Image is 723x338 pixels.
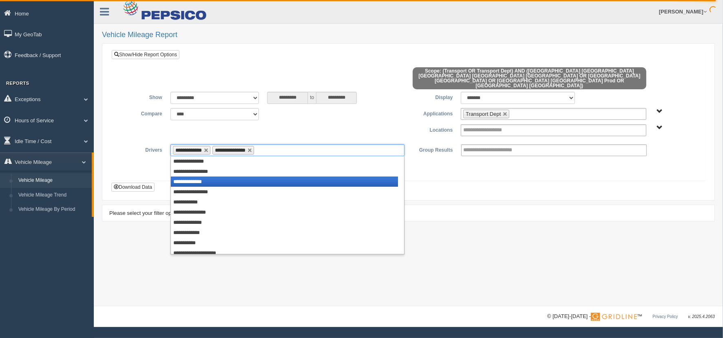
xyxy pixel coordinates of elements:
[547,312,715,321] div: © [DATE]-[DATE] - ™
[591,313,637,321] img: Gridline
[118,144,166,154] label: Drivers
[109,210,302,216] span: Please select your filter options above and click "Apply Filters" to view your report.
[466,111,501,117] span: Transport Dept
[118,108,166,118] label: Compare
[413,67,647,89] span: Scope: (Transport OR Transport Dept) AND ([GEOGRAPHIC_DATA] [GEOGRAPHIC_DATA] [GEOGRAPHIC_DATA] [...
[409,124,457,134] label: Locations
[688,314,715,319] span: v. 2025.4.2063
[652,314,678,319] a: Privacy Policy
[111,183,155,192] button: Download Data
[15,202,92,217] a: Vehicle Mileage By Period
[15,173,92,188] a: Vehicle Mileage
[409,108,457,118] label: Applications
[409,92,457,102] label: Display
[409,144,457,154] label: Group Results
[102,31,715,39] h2: Vehicle Mileage Report
[118,92,166,102] label: Show
[308,92,316,104] span: to
[112,50,179,59] a: Show/Hide Report Options
[15,188,92,203] a: Vehicle Mileage Trend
